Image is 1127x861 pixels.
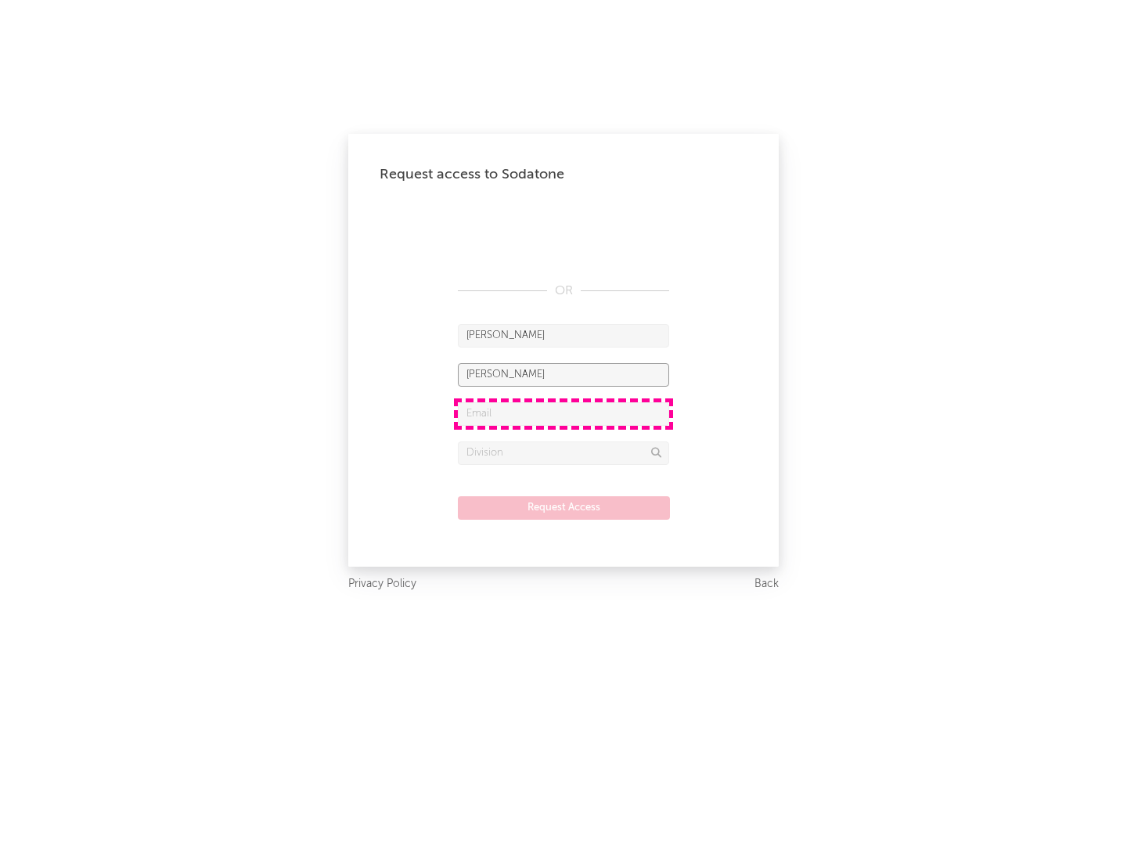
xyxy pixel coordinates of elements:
[458,324,669,348] input: First Name
[380,165,747,184] div: Request access to Sodatone
[458,282,669,301] div: OR
[458,496,670,520] button: Request Access
[458,363,669,387] input: Last Name
[348,575,416,594] a: Privacy Policy
[458,441,669,465] input: Division
[754,575,779,594] a: Back
[458,402,669,426] input: Email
